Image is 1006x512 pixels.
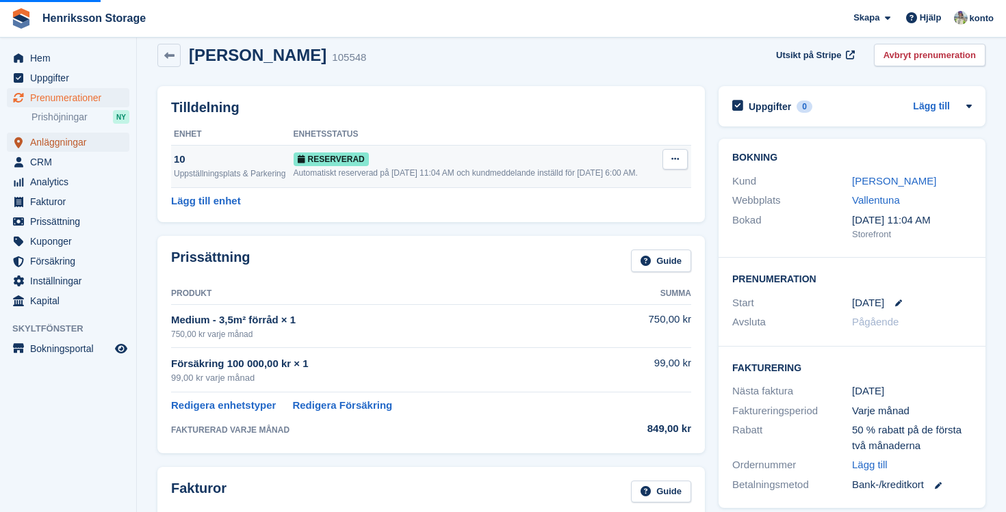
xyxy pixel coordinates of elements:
span: Hem [30,49,112,68]
th: Produkt [171,283,605,305]
h2: Prenumeration [732,271,972,285]
span: Försäkring [30,252,112,271]
div: NY [113,110,129,124]
span: Kuponger [30,232,112,251]
a: menu [7,291,129,310]
a: Avbryt prenumeration [874,44,985,66]
th: Enhetsstatus [294,124,661,146]
a: menu [7,88,129,107]
a: menu [7,232,129,251]
a: Lägg till enhet [171,193,241,209]
a: menu [7,133,129,152]
a: menu [7,212,129,231]
div: Bank-/kreditkort [852,477,972,493]
div: Webbplats [732,193,852,208]
div: [DATE] [852,383,972,399]
span: Inställningar [30,271,112,291]
div: 750,00 kr varje månad [171,328,605,340]
div: Nästa faktura [732,383,852,399]
span: Utsikt på Stripe [776,49,841,62]
div: Betalningsmetod [732,477,852,493]
h2: [PERSON_NAME] [189,46,326,64]
h2: Tilldelning [171,100,691,116]
span: Fakturor [30,192,112,211]
a: menu [7,271,129,291]
a: menu [7,172,129,191]
span: Prenumerationer [30,88,112,107]
td: 750,00 kr [605,304,691,347]
a: Förhandsgranska butik [113,340,129,357]
span: Reserverad [294,152,369,166]
span: Prishöjningar [31,111,88,124]
div: 849,00 kr [605,421,691,437]
div: Kund [732,174,852,189]
a: Vallentuna [852,194,900,206]
div: Uppställningsplats & Parkering [174,167,294,180]
div: Rabatt [732,422,852,453]
div: Ordernummer [732,457,852,473]
img: Daniel Axberg [954,11,968,25]
div: Start [732,295,852,311]
div: FAKTURERAD VARJE MÅNAD [171,424,605,436]
div: [DATE] 11:04 AM [852,213,972,228]
div: Avsluta [732,314,852,330]
h2: Uppgifter [749,100,791,113]
div: Storefront [852,228,972,241]
div: 99,00 kr varje månad [171,371,605,385]
td: 99,00 kr [605,348,691,392]
span: konto [970,12,994,25]
div: Bokad [732,213,852,241]
a: Lägg till [852,457,888,473]
a: menu [7,192,129,211]
h2: Fakturering [732,360,972,374]
span: Prissättning [30,212,112,231]
span: Pågående [852,316,899,327]
div: Medium - 3,5m² förråd × 1 [171,312,605,328]
span: Kapital [30,291,112,310]
div: 0 [797,100,812,113]
th: Summa [605,283,691,305]
span: Hjälp [920,11,942,25]
a: Redigera Försäkring [292,398,392,414]
a: menu [7,49,129,68]
a: meny [7,339,129,358]
span: Uppgifter [30,68,112,87]
a: Prishöjningar NY [31,109,129,124]
div: 105548 [332,50,366,66]
span: Analytics [30,172,112,191]
a: Redigera enhetstyper [171,398,276,414]
h2: Prissättning [171,250,250,272]
div: 50 % rabatt på de första två månaderna [852,422,972,453]
a: menu [7,252,129,271]
a: Guide [631,250,691,272]
span: Bokningsportal [30,339,112,358]
a: menu [7,68,129,87]
div: Faktureringsperiod [732,403,852,419]
h2: Bokning [732,152,972,163]
div: 10 [174,152,294,167]
span: Anläggningar [30,133,112,152]
img: stora-icon-8386f47178a22dfd0bd8f6a31ec36ba5ce8667c1dd55bd0f319d3a0aa187defe.svg [11,8,31,29]
h2: Fakturor [171,481,227,503]
span: Skyltfönster [12,322,136,336]
a: menu [7,152,129,172]
a: [PERSON_NAME] [852,175,936,187]
div: Automatiskt reserverad på [DATE] 11:04 AM och kundmeddelande inställd för [DATE] 6:00 AM. [294,167,661,179]
a: Utsikt på Stripe [771,44,857,66]
time: 2025-09-10 23:00:00 UTC [852,295,884,311]
div: Försäkring 100 000,00 kr × 1 [171,356,605,372]
th: Enhet [171,124,294,146]
div: Varje månad [852,403,972,419]
span: CRM [30,152,112,172]
a: Henriksson Storage [37,7,151,29]
a: Lägg till [913,99,950,115]
span: Skapa [853,11,879,25]
a: Guide [631,481,691,503]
